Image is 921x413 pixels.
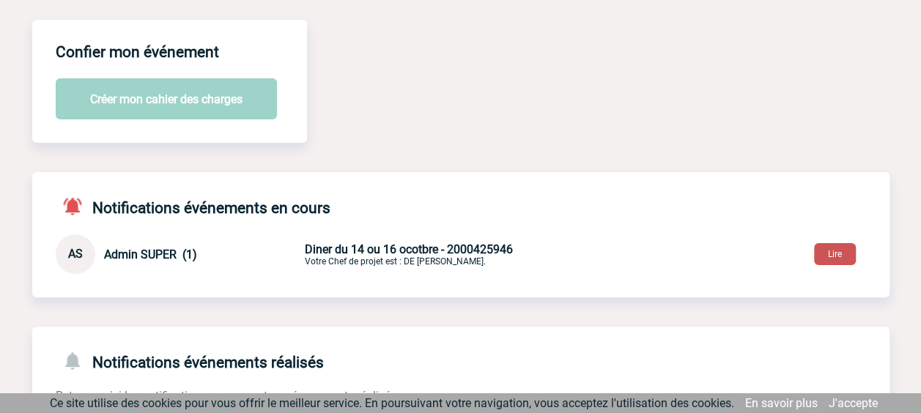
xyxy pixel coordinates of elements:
a: Lire [802,246,868,260]
span: Diner du 14 ou 16 ocotbre - 2000425946 [305,242,513,256]
p: Votre Chef de projet est : DE [PERSON_NAME]. [305,242,649,267]
a: En savoir plus [745,396,818,410]
div: Conversation privée : Client - Agence [56,234,302,274]
span: Ce site utilise des cookies pour vous offrir le meilleur service. En poursuivant votre navigation... [50,396,734,410]
button: Créer mon cahier des charges [56,78,277,119]
span: AS [68,247,83,261]
a: AS Admin SUPER (1) Diner du 14 ou 16 ocotbre - 2000425946Votre Chef de projet est : DE [PERSON_NA... [56,246,649,260]
img: notifications-active-24-px-r.png [62,196,92,217]
span: Admin SUPER (1) [104,248,197,261]
button: Lire [814,243,856,265]
img: notifications-24-px-g.png [62,350,92,371]
h4: Notifications événements en cours [56,196,330,217]
a: J'accepte [829,396,878,410]
span: Retrouvez ici les notifications concernant vos évenements réalisés. [56,389,399,403]
h4: Confier mon événement [56,43,219,61]
h4: Notifications événements réalisés [56,350,324,371]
